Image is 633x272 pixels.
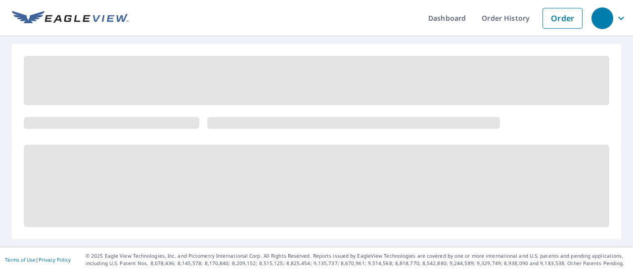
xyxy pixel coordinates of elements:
[39,256,71,263] a: Privacy Policy
[5,257,71,263] p: |
[5,256,36,263] a: Terms of Use
[86,252,628,267] p: © 2025 Eagle View Technologies, Inc. and Pictometry International Corp. All Rights Reserved. Repo...
[543,8,583,29] a: Order
[12,11,129,26] img: EV Logo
